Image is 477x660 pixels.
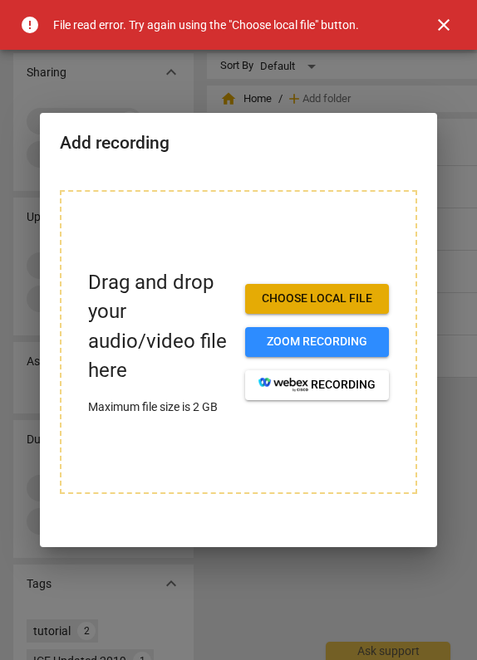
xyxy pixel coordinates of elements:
span: Zoom recording [258,334,376,350]
div: File read error. Try again using the "Choose local file" button. [53,17,359,34]
span: error [20,15,40,35]
button: Close [424,5,464,45]
p: Maximum file size is 2 GB [88,398,232,416]
p: Drag and drop your audio/video file here [88,268,232,385]
h2: Add recording [60,133,417,154]
span: close [434,15,454,35]
span: recording [258,377,376,394]
span: Choose local file [258,291,376,307]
